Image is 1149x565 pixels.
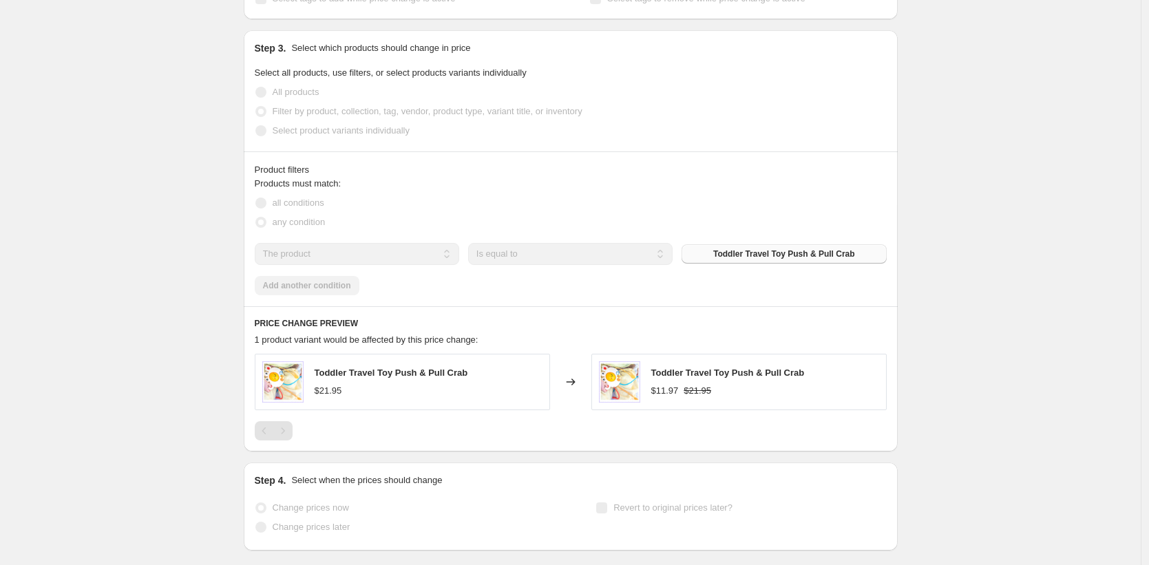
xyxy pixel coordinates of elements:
span: All products [273,87,319,97]
strike: $21.95 [684,384,711,398]
h2: Step 3. [255,41,286,55]
span: all conditions [273,198,324,208]
div: $21.95 [315,384,342,398]
span: Change prices now [273,502,349,513]
span: Products must match: [255,178,341,189]
p: Select when the prices should change [291,473,442,487]
span: Revert to original prices later? [613,502,732,513]
span: Toddler Travel Toy Push & Pull Crab [651,367,805,378]
img: crab_toddler_toy_1_80x.jpg [262,361,304,403]
div: $11.97 [651,384,679,398]
img: crab_toddler_toy_1_80x.jpg [599,361,640,403]
span: 1 product variant would be affected by this price change: [255,334,478,345]
span: Select product variants individually [273,125,410,136]
span: Toddler Travel Toy Push & Pull Crab [315,367,468,378]
p: Select which products should change in price [291,41,470,55]
h2: Step 4. [255,473,286,487]
span: any condition [273,217,326,227]
h6: PRICE CHANGE PREVIEW [255,318,887,329]
span: Change prices later [273,522,350,532]
div: Product filters [255,163,887,177]
span: Select all products, use filters, or select products variants individually [255,67,527,78]
nav: Pagination [255,421,293,440]
span: Filter by product, collection, tag, vendor, product type, variant title, or inventory [273,106,582,116]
